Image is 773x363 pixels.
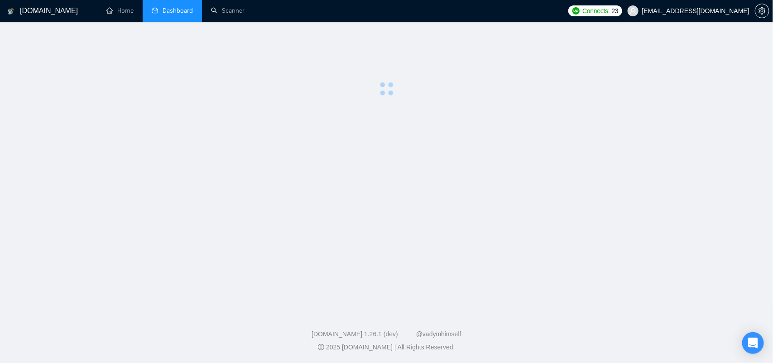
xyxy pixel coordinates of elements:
[163,7,193,15] span: Dashboard
[755,7,769,15] a: setting
[152,7,158,14] span: dashboard
[572,7,580,15] img: upwork-logo.png
[416,330,461,338] a: @vadymhimself
[582,6,610,16] span: Connects:
[612,6,619,16] span: 23
[755,4,769,18] button: setting
[318,344,324,350] span: copyright
[755,7,769,15] span: setting
[630,8,636,14] span: user
[742,332,764,354] div: Open Intercom Messenger
[211,7,245,15] a: searchScanner
[106,7,134,15] a: homeHome
[312,330,398,338] a: [DOMAIN_NAME] 1.26.1 (dev)
[7,343,766,352] div: 2025 [DOMAIN_NAME] | All Rights Reserved.
[8,4,14,19] img: logo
